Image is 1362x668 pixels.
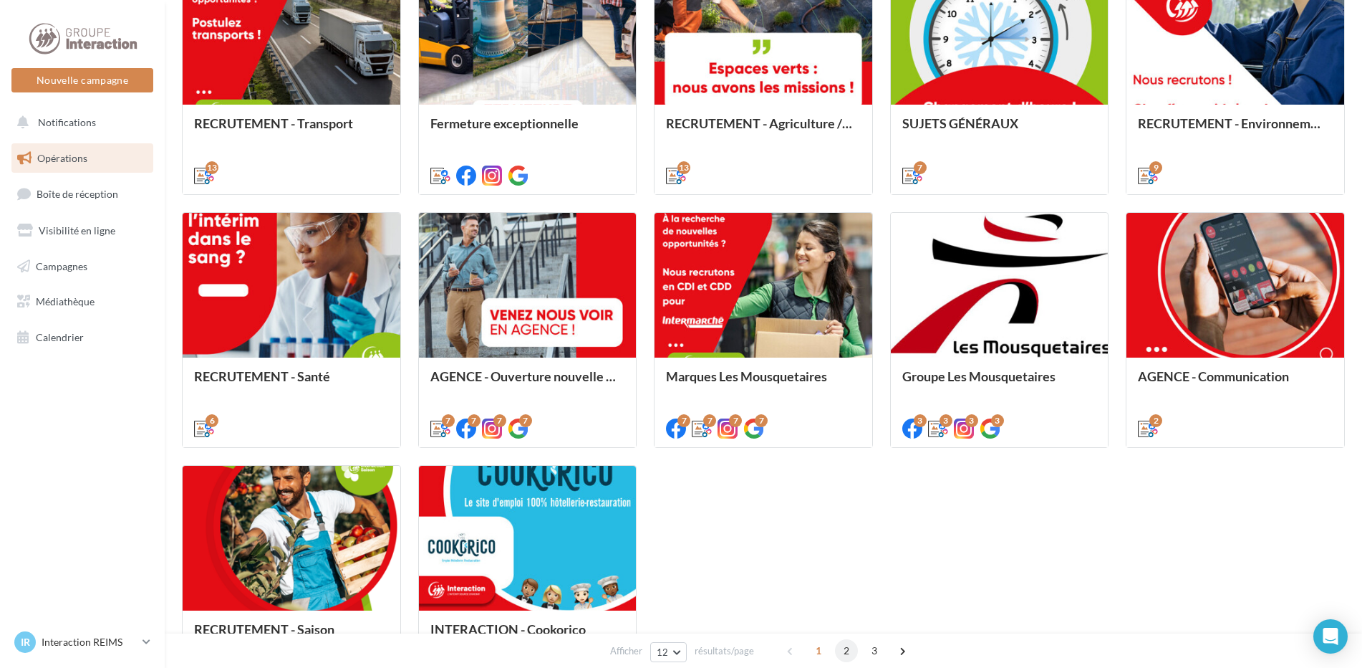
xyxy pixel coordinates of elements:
div: Open Intercom Messenger [1313,619,1348,654]
span: résultats/page [695,644,754,658]
span: Boîte de réception [37,188,118,200]
div: 7 [677,414,690,427]
div: 3 [914,414,927,427]
p: Interaction REIMS [42,635,137,649]
button: Notifications [9,108,150,138]
div: Fermeture exceptionnelle [430,116,625,145]
a: IR Interaction REIMS [11,629,153,656]
a: Calendrier [9,323,156,353]
a: Médiathèque [9,287,156,317]
div: AGENCE - Ouverture nouvelle agence [430,369,625,398]
div: RECRUTEMENT - Santé [194,369,389,398]
div: 7 [755,414,768,427]
div: 7 [703,414,716,427]
div: RECRUTEMENT - Saison [194,622,389,651]
div: 13 [677,161,690,174]
a: Boîte de réception [9,178,156,209]
div: INTERACTION - Cookorico [430,622,625,651]
a: Campagnes [9,252,156,282]
div: 7 [468,414,480,427]
span: 1 [807,639,830,662]
div: Marques Les Mousquetaires [666,369,861,398]
div: 13 [206,161,218,174]
span: Campagnes [36,259,87,272]
span: Afficher [610,644,642,658]
span: 12 [657,646,669,658]
a: Opérations [9,143,156,173]
span: Opérations [37,152,87,164]
div: SUJETS GÉNÉRAUX [902,116,1097,145]
a: Visibilité en ligne [9,216,156,246]
div: 9 [1149,161,1162,174]
div: 7 [729,414,742,427]
span: Visibilité en ligne [39,224,115,237]
div: 7 [442,414,455,427]
div: 7 [493,414,506,427]
div: 6 [206,414,218,427]
span: 3 [863,639,886,662]
div: 2 [1149,414,1162,427]
div: Groupe Les Mousquetaires [902,369,1097,398]
div: 3 [965,414,978,427]
div: 7 [519,414,532,427]
button: 12 [650,642,687,662]
span: 2 [835,639,858,662]
div: RECRUTEMENT - Transport [194,116,389,145]
div: 7 [914,161,927,174]
div: RECRUTEMENT - Agriculture / Espaces verts [666,116,861,145]
div: RECRUTEMENT - Environnement [1138,116,1333,145]
button: Nouvelle campagne [11,68,153,92]
span: Calendrier [36,331,84,343]
div: 3 [940,414,952,427]
div: AGENCE - Communication [1138,369,1333,398]
span: IR [21,635,30,649]
span: Notifications [38,116,96,128]
div: 3 [991,414,1004,427]
span: Médiathèque [36,295,95,307]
